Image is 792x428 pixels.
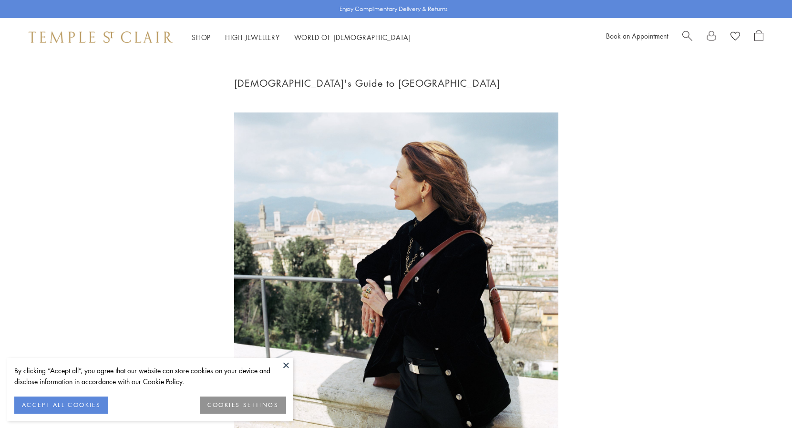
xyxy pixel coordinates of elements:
[225,32,280,42] a: High JewelleryHigh Jewellery
[200,397,286,414] button: COOKIES SETTINGS
[682,30,692,44] a: Search
[29,31,173,43] img: Temple St. Clair
[730,30,740,44] a: View Wishlist
[192,31,411,43] nav: Main navigation
[294,32,411,42] a: World of [DEMOGRAPHIC_DATA]World of [DEMOGRAPHIC_DATA]
[234,75,558,91] h1: [DEMOGRAPHIC_DATA]'s Guide to [GEOGRAPHIC_DATA]
[14,365,286,387] div: By clicking “Accept all”, you agree that our website can store cookies on your device and disclos...
[14,397,108,414] button: ACCEPT ALL COOKIES
[606,31,668,41] a: Book an Appointment
[754,30,763,44] a: Open Shopping Bag
[744,383,782,418] iframe: Gorgias live chat messenger
[192,32,211,42] a: ShopShop
[339,4,448,14] p: Enjoy Complimentary Delivery & Returns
